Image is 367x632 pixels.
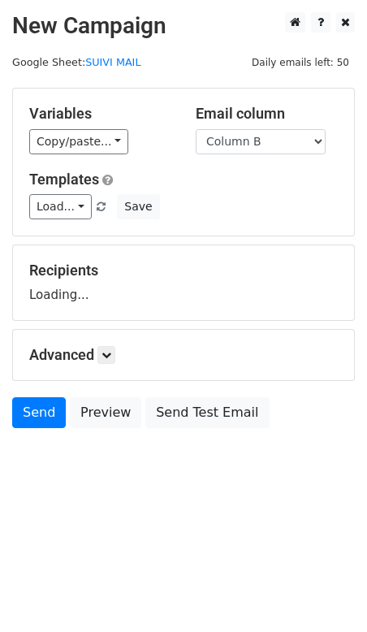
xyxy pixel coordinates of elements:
[117,194,159,219] button: Save
[145,397,269,428] a: Send Test Email
[29,346,338,364] h5: Advanced
[29,171,99,188] a: Templates
[12,397,66,428] a: Send
[70,397,141,428] a: Preview
[29,129,128,154] a: Copy/paste...
[246,56,355,68] a: Daily emails left: 50
[12,12,355,40] h2: New Campaign
[29,105,171,123] h5: Variables
[29,262,338,304] div: Loading...
[196,105,338,123] h5: Email column
[29,194,92,219] a: Load...
[85,56,140,68] a: SUIVI MAIL
[29,262,338,279] h5: Recipients
[12,56,140,68] small: Google Sheet:
[246,54,355,71] span: Daily emails left: 50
